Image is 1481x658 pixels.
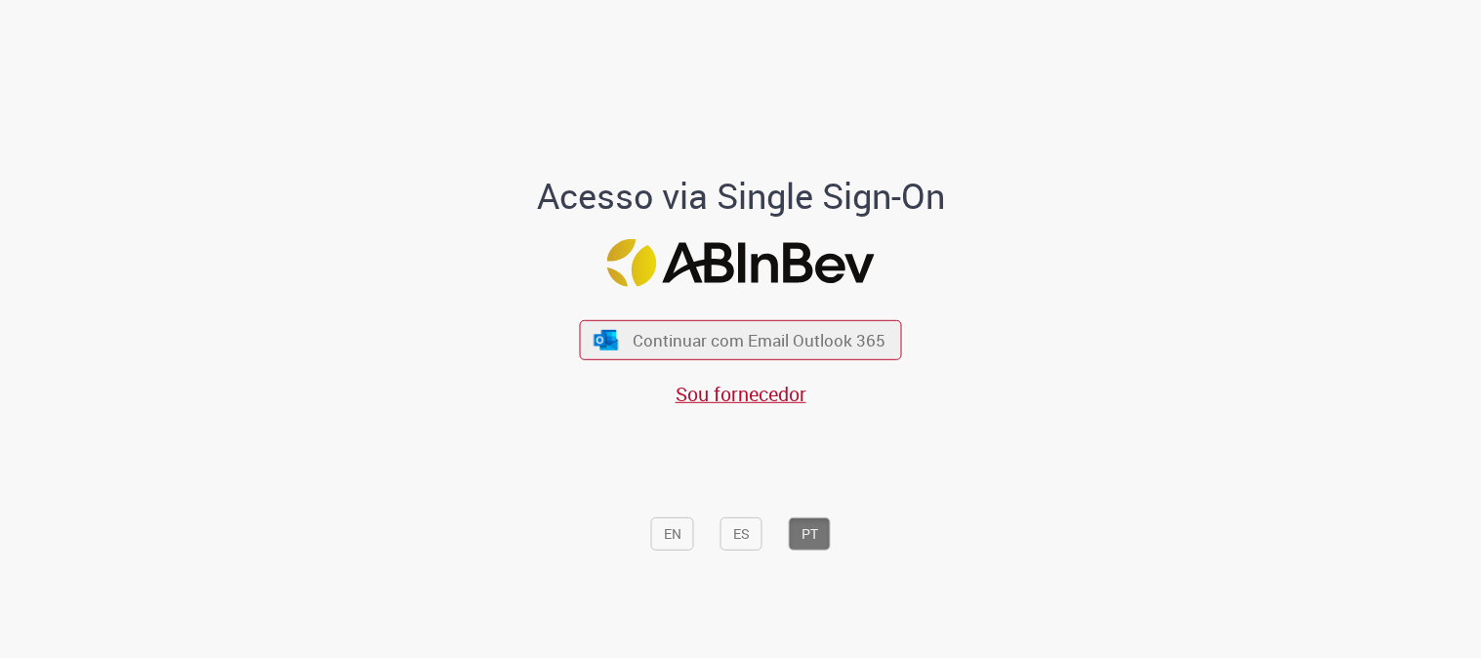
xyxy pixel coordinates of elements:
button: ícone Azure/Microsoft 360 Continuar com Email Outlook 365 [580,320,902,360]
span: Continuar com Email Outlook 365 [633,329,885,351]
button: EN [651,517,694,551]
button: ES [720,517,762,551]
img: Logo ABInBev [607,238,875,286]
h1: Acesso via Single Sign-On [470,177,1011,216]
a: Sou fornecedor [676,381,806,407]
button: PT [789,517,831,551]
img: ícone Azure/Microsoft 360 [592,329,619,350]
